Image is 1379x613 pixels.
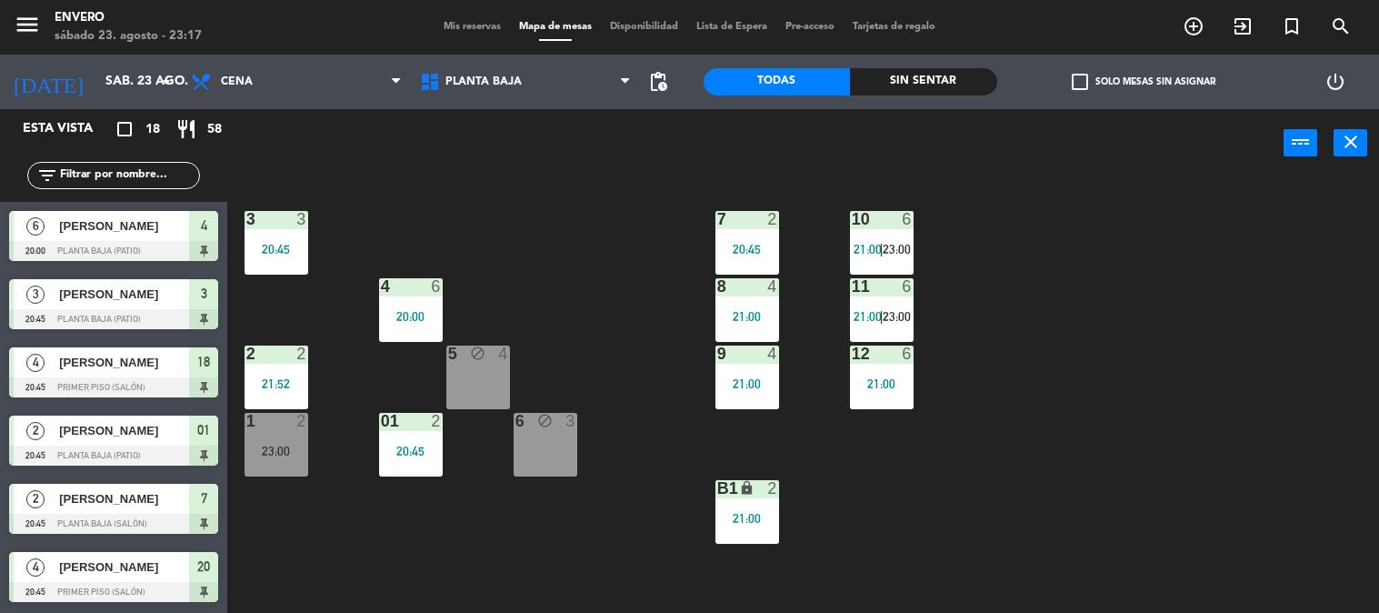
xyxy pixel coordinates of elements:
div: 12 [852,346,853,362]
div: Envero [55,9,202,27]
div: 20:45 [245,243,308,256]
span: | [880,242,884,256]
div: 4 [381,278,382,295]
span: pending_actions [647,71,669,93]
div: 20:45 [379,445,443,457]
div: 20:45 [715,243,779,256]
i: power_input [1290,131,1312,153]
div: 2 [296,346,307,362]
div: 6 [902,346,913,362]
i: close [1340,131,1362,153]
span: Planta Baja [445,75,522,88]
div: 6 [902,211,913,227]
span: 58 [207,119,222,140]
div: 3 [246,211,247,227]
span: 18 [197,351,210,373]
div: 21:00 [850,377,914,390]
i: exit_to_app [1232,15,1254,37]
div: 8 [717,278,718,295]
span: 23:00 [883,242,911,256]
div: 2 [767,480,778,497]
span: 23:00 [883,309,911,324]
span: [PERSON_NAME] [59,285,189,304]
div: 01 [381,413,382,429]
div: Esta vista [9,118,131,140]
i: filter_list [36,165,58,186]
span: | [880,309,884,324]
button: power_input [1284,129,1317,156]
div: 23:00 [245,445,308,457]
div: 5 [448,346,449,362]
i: block [537,413,553,428]
span: Mapa de mesas [510,22,601,32]
div: 1 [246,413,247,429]
span: Lista de Espera [687,22,776,32]
span: 3 [26,286,45,304]
span: 4 [201,215,207,236]
div: 3 [565,413,576,429]
div: 2 [296,413,307,429]
div: sábado 23. agosto - 23:17 [55,27,202,45]
span: 3 [201,283,207,305]
i: add_circle_outline [1183,15,1204,37]
div: 4 [498,346,509,362]
div: 21:00 [715,310,779,323]
div: 10 [852,211,853,227]
div: 7 [717,211,718,227]
span: Disponibilidad [601,22,687,32]
input: Filtrar por nombre... [58,166,199,186]
div: 4 [767,278,778,295]
i: turned_in_not [1281,15,1303,37]
span: 7 [201,487,207,509]
i: search [1330,15,1352,37]
span: 2 [26,490,45,508]
span: [PERSON_NAME] [59,353,189,372]
button: menu [14,11,41,45]
label: Solo mesas sin asignar [1072,74,1215,90]
span: 01 [197,419,210,441]
span: 21:00 [854,242,882,256]
div: 21:00 [715,512,779,525]
div: 2 [767,211,778,227]
div: B1 [717,480,718,497]
span: 4 [26,354,45,372]
i: block [470,346,485,361]
div: 21:52 [245,377,308,390]
i: power_settings_new [1324,71,1346,93]
span: Tarjetas de regalo [844,22,944,32]
div: 3 [296,211,307,227]
span: [PERSON_NAME] [59,558,189,577]
div: 2 [246,346,247,362]
div: 2 [431,413,442,429]
span: Mis reservas [435,22,510,32]
button: close [1334,129,1367,156]
i: menu [14,11,41,38]
span: 18 [145,119,160,140]
span: 20 [197,556,210,578]
div: 6 [902,278,913,295]
span: Pre-acceso [776,22,844,32]
span: 2 [26,422,45,440]
span: 6 [26,217,45,236]
div: Todas [704,68,851,95]
i: restaurant [175,118,197,140]
span: [PERSON_NAME] [59,489,189,508]
span: Cena [221,75,253,88]
div: 9 [717,346,718,362]
span: [PERSON_NAME] [59,421,189,440]
div: 6 [431,278,442,295]
span: 21:00 [854,309,882,324]
div: 21:00 [715,377,779,390]
span: [PERSON_NAME] [59,216,189,236]
span: check_box_outline_blank [1072,74,1088,90]
i: lock [739,480,754,496]
div: 20:00 [379,310,443,323]
div: 11 [852,278,853,295]
div: 6 [515,413,516,429]
i: arrow_drop_down [155,71,177,93]
div: 4 [767,346,778,362]
i: crop_square [114,118,135,140]
span: 4 [26,558,45,577]
div: Sin sentar [850,68,997,95]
